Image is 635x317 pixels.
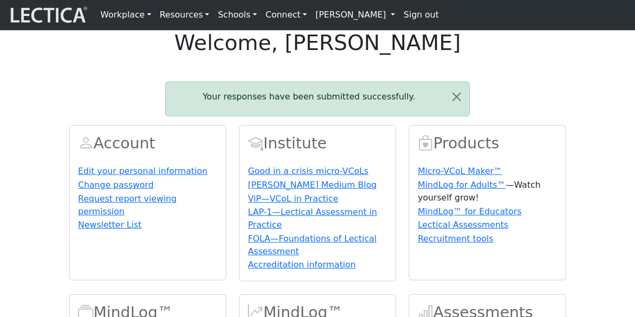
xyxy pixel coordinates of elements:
a: ViP—VCoL in Practice [248,194,338,204]
a: Recruitment tools [418,233,493,244]
a: Micro-VCoL Maker™ [418,166,502,176]
a: Change password [78,180,153,190]
a: Resources [156,4,214,26]
h2: Account [78,134,217,153]
a: Sign out [399,4,443,26]
a: Request report viewing permission [78,194,177,216]
h2: Institute [248,134,387,153]
button: Close [444,82,469,112]
a: MindLog™ for Educators [418,206,521,216]
a: Workplace [96,4,156,26]
p: —Watch yourself grow! [418,179,557,204]
a: [PERSON_NAME] [311,4,399,26]
span: Products [418,134,433,152]
a: Lectical Assessments [418,220,508,230]
a: Schools [213,4,261,26]
a: FOLA—Foundations of Lectical Assessment [248,233,376,256]
a: LAP-1—Lectical Assessment in Practice [248,207,377,230]
img: lecticalive [8,5,88,25]
a: Good in a crisis micro-VCoLs [248,166,368,176]
span: Account [248,134,263,152]
a: [PERSON_NAME] Medium Blog [248,180,376,190]
a: MindLog for Adults™ [418,180,505,190]
h2: Products [418,134,557,153]
span: Account [78,134,93,152]
a: Accreditation information [248,260,356,270]
a: Edit your personal information [78,166,208,176]
a: Connect [261,4,311,26]
p: Your responses have been submitted successfully. [174,90,444,103]
a: Newsletter List [78,220,142,230]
